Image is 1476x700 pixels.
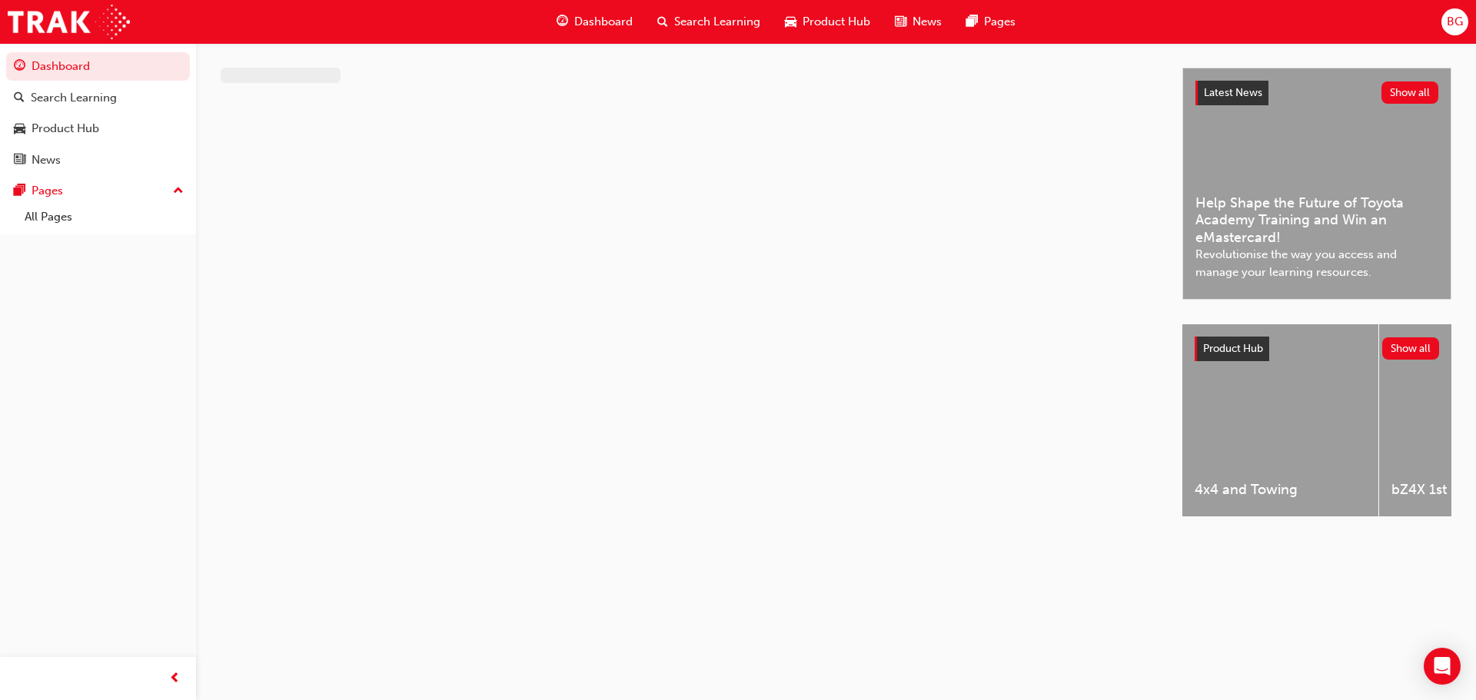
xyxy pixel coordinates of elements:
[1424,648,1461,685] div: Open Intercom Messenger
[6,84,190,112] a: Search Learning
[1195,246,1438,280] span: Revolutionise the way you access and manage your learning resources.
[803,13,870,31] span: Product Hub
[14,184,25,198] span: pages-icon
[557,12,568,32] span: guage-icon
[544,6,645,38] a: guage-iconDashboard
[645,6,773,38] a: search-iconSearch Learning
[1381,81,1439,104] button: Show all
[14,91,25,105] span: search-icon
[169,669,181,688] span: prev-icon
[785,12,796,32] span: car-icon
[6,146,190,174] a: News
[1203,342,1263,355] span: Product Hub
[674,13,760,31] span: Search Learning
[954,6,1028,38] a: pages-iconPages
[32,120,99,138] div: Product Hub
[14,60,25,74] span: guage-icon
[1382,337,1440,360] button: Show all
[14,154,25,168] span: news-icon
[32,151,61,169] div: News
[1441,8,1468,35] button: BG
[1447,13,1463,31] span: BG
[895,12,906,32] span: news-icon
[32,182,63,200] div: Pages
[1182,68,1451,300] a: Latest NewsShow allHelp Shape the Future of Toyota Academy Training and Win an eMastercard!Revolu...
[8,5,130,39] img: Trak
[6,114,190,143] a: Product Hub
[14,122,25,136] span: car-icon
[18,205,190,229] a: All Pages
[173,181,184,201] span: up-icon
[883,6,954,38] a: news-iconNews
[984,13,1016,31] span: Pages
[657,12,668,32] span: search-icon
[1195,194,1438,247] span: Help Shape the Future of Toyota Academy Training and Win an eMastercard!
[1195,81,1438,105] a: Latest NewsShow all
[6,52,190,81] a: Dashboard
[1195,481,1366,499] span: 4x4 and Towing
[913,13,942,31] span: News
[773,6,883,38] a: car-iconProduct Hub
[1204,86,1262,99] span: Latest News
[1195,337,1439,361] a: Product HubShow all
[6,177,190,205] button: Pages
[966,12,978,32] span: pages-icon
[1182,324,1378,516] a: 4x4 and Towing
[574,13,633,31] span: Dashboard
[6,49,190,177] button: DashboardSearch LearningProduct HubNews
[31,89,117,107] div: Search Learning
